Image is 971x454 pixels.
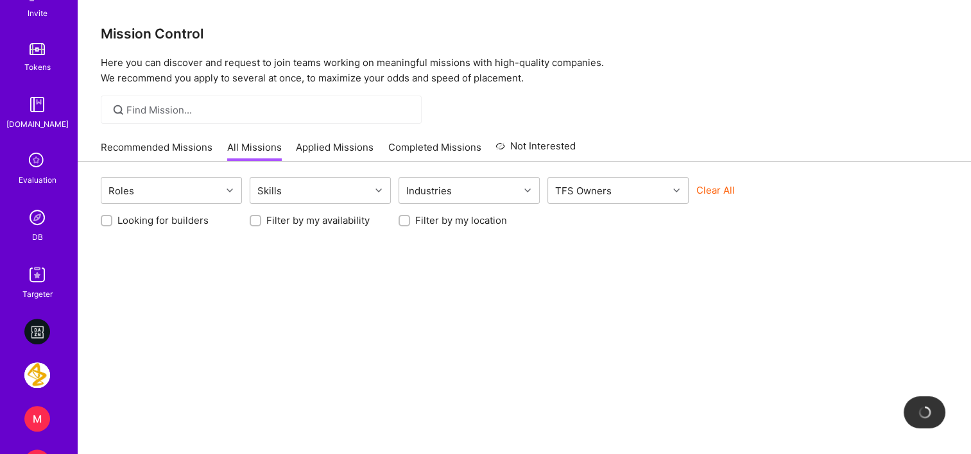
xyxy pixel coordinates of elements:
div: Roles [105,181,137,200]
img: Admin Search [24,205,50,230]
div: M [24,406,50,432]
img: guide book [24,92,50,117]
div: DB [32,230,43,244]
label: Filter by my availability [266,214,370,227]
i: icon Chevron [524,187,531,194]
i: icon SearchGrey [111,103,126,117]
div: Invite [28,6,47,20]
h3: Mission Control [101,26,948,42]
label: Filter by my location [415,214,507,227]
a: DAZN: Video Engagement platform - developers [21,319,53,344]
div: Targeter [22,287,53,301]
a: Recommended Missions [101,140,212,162]
i: icon Chevron [673,187,680,194]
img: AstraZeneca: Data team to build new age supply chain modules [24,362,50,388]
div: [DOMAIN_NAME] [6,117,69,131]
button: Clear All [696,183,735,197]
i: icon Chevron [227,187,233,194]
img: DAZN: Video Engagement platform - developers [24,319,50,344]
i: icon Chevron [375,187,382,194]
label: Looking for builders [117,214,209,227]
div: Tokens [24,60,51,74]
img: loading [917,405,932,420]
div: TFS Owners [552,181,615,200]
a: AstraZeneca: Data team to build new age supply chain modules [21,362,53,388]
a: Applied Missions [296,140,374,162]
a: M [21,406,53,432]
div: Skills [254,181,285,200]
a: Not Interested [495,139,576,162]
div: Evaluation [19,173,56,187]
img: Skill Targeter [24,262,50,287]
div: Industries [403,181,455,200]
i: icon SelectionTeam [25,149,49,173]
input: Find Mission... [126,103,412,117]
p: Here you can discover and request to join teams working on meaningful missions with high-quality ... [101,55,948,86]
a: All Missions [227,140,282,162]
img: tokens [30,43,45,55]
a: Completed Missions [388,140,481,162]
